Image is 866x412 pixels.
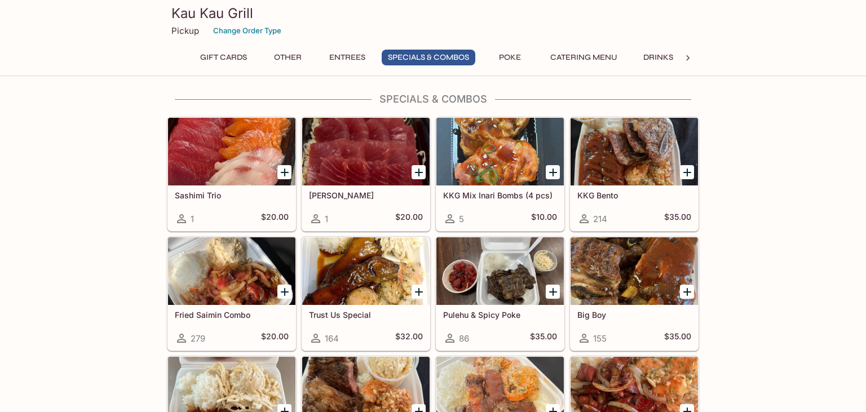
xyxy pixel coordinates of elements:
[171,25,199,36] p: Pickup
[531,212,557,225] h5: $10.00
[412,165,426,179] button: Add Ahi Sashimi
[261,212,289,225] h5: $20.00
[302,237,430,305] div: Trust Us Special
[484,50,535,65] button: Poke
[309,310,423,320] h5: Trust Us Special
[191,333,205,344] span: 279
[302,117,430,231] a: [PERSON_NAME]1$20.00
[570,237,699,351] a: Big Boy155$35.00
[395,212,423,225] h5: $20.00
[208,22,286,39] button: Change Order Type
[577,310,691,320] h5: Big Boy
[309,191,423,200] h5: [PERSON_NAME]
[633,50,683,65] button: Drinks
[167,93,699,105] h4: Specials & Combos
[262,50,313,65] button: Other
[570,117,699,231] a: KKG Bento214$35.00
[167,117,296,231] a: Sashimi Trio1$20.00
[680,285,694,299] button: Add Big Boy
[382,50,475,65] button: Specials & Combos
[277,285,291,299] button: Add Fried Saimin Combo
[459,214,464,224] span: 5
[593,214,607,224] span: 214
[544,50,624,65] button: Catering Menu
[443,191,557,200] h5: KKG Mix Inari Bombs (4 pcs)
[277,165,291,179] button: Add Sashimi Trio
[191,214,194,224] span: 1
[167,237,296,351] a: Fried Saimin Combo279$20.00
[436,237,564,351] a: Pulehu & Spicy Poke86$35.00
[302,237,430,351] a: Trust Us Special164$32.00
[175,310,289,320] h5: Fried Saimin Combo
[171,5,695,22] h3: Kau Kau Grill
[546,165,560,179] button: Add KKG Mix Inari Bombs (4 pcs)
[175,191,289,200] h5: Sashimi Trio
[302,118,430,185] div: Ahi Sashimi
[412,285,426,299] button: Add Trust Us Special
[577,191,691,200] h5: KKG Bento
[168,118,295,185] div: Sashimi Trio
[571,237,698,305] div: Big Boy
[571,118,698,185] div: KKG Bento
[325,214,328,224] span: 1
[325,333,339,344] span: 164
[546,285,560,299] button: Add Pulehu & Spicy Poke
[194,50,253,65] button: Gift Cards
[168,237,295,305] div: Fried Saimin Combo
[436,237,564,305] div: Pulehu & Spicy Poke
[261,331,289,345] h5: $20.00
[322,50,373,65] button: Entrees
[436,118,564,185] div: KKG Mix Inari Bombs (4 pcs)
[680,165,694,179] button: Add KKG Bento
[664,212,691,225] h5: $35.00
[593,333,607,344] span: 155
[443,310,557,320] h5: Pulehu & Spicy Poke
[436,117,564,231] a: KKG Mix Inari Bombs (4 pcs)5$10.00
[395,331,423,345] h5: $32.00
[459,333,469,344] span: 86
[530,331,557,345] h5: $35.00
[664,331,691,345] h5: $35.00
